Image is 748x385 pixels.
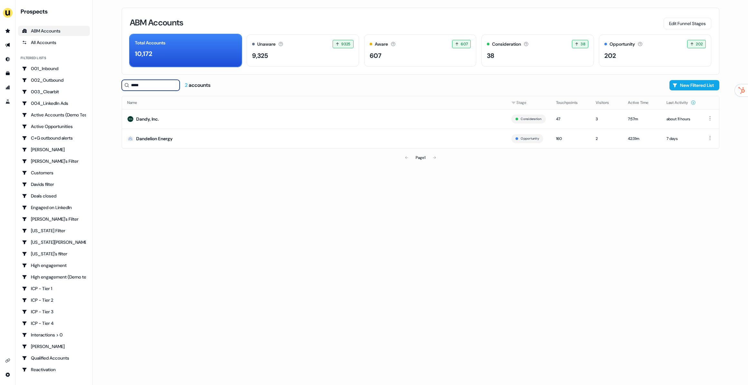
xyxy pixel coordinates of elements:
a: Go to C+G outbound alerts [18,133,90,143]
div: C+G outbound alerts [22,135,86,141]
button: Last Activity [667,97,696,108]
div: 004_LinkedIn Ads [22,100,86,106]
a: Go to prospects [3,26,13,36]
div: High engagement [22,262,86,269]
div: Interactions > 0 [22,332,86,338]
h3: ABM Accounts [130,18,184,27]
a: Go to Georgia's filter [18,249,90,259]
button: New Filtered List [669,80,719,90]
div: Engaged on LinkedIn [22,204,86,211]
a: Go to experiments [3,96,13,107]
a: Go to integrations [3,355,13,366]
div: 42:31m [628,135,656,142]
a: Go to JJ Deals [18,341,90,352]
div: High engagement (Demo testing) [22,274,86,280]
div: [PERSON_NAME]'s Filter [22,158,86,164]
div: 9,325 [252,51,268,60]
div: Customers [22,170,86,176]
div: [PERSON_NAME] [22,146,86,153]
a: Go to ICP - Tier 1 [18,283,90,294]
div: Opportunity [610,41,635,48]
div: 001_Inbound [22,65,86,72]
a: Go to Qualified Accounts [18,353,90,363]
div: accounts [185,82,211,89]
div: [PERSON_NAME] [22,343,86,350]
div: Dandelion Energy [136,135,173,142]
div: 38 [487,51,494,60]
div: Active Accounts (Demo Test) [22,112,86,118]
div: 7 days [667,135,696,142]
span: 202 [696,41,703,47]
a: All accounts [18,37,90,48]
a: Go to ICP - Tier 2 [18,295,90,305]
div: Davids filter [22,181,86,188]
span: 2 [185,82,189,88]
a: Go to Deals closed [18,191,90,201]
a: Go to Inbound [3,54,13,64]
div: Prospects [21,8,90,15]
button: Touchpoints [556,97,585,108]
a: ABM Accounts [18,26,90,36]
a: Go to Active Accounts (Demo Test) [18,110,90,120]
div: 10,172 [135,49,152,59]
a: Go to Customers [18,168,90,178]
div: ICP - Tier 3 [22,308,86,315]
a: Go to Active Opportunities [18,121,90,132]
a: Go to Interactions > 0 [18,330,90,340]
a: Go to ICP - Tier 3 [18,307,90,317]
a: Go to Charlotte's Filter [18,156,90,166]
div: 002_Outbound [22,77,86,83]
div: ICP - Tier 4 [22,320,86,326]
div: Qualified Accounts [22,355,86,361]
button: Visitors [596,97,617,108]
span: 607 [461,41,468,47]
div: Total Accounts [135,40,166,46]
a: Go to Engaged on LinkedIn [18,202,90,213]
div: 003_Clearbit [22,88,86,95]
div: 607 [370,51,382,60]
a: Go to 003_Clearbit [18,87,90,97]
div: about 11 hours [667,116,696,122]
div: ICP - Tier 2 [22,297,86,303]
th: Name [122,96,507,109]
a: Go to outbound experience [3,40,13,50]
div: Dandy, Inc. [136,116,159,122]
a: Go to Georgia Filter [18,225,90,236]
button: Edit Funnel Stages [664,18,711,29]
div: Aware [375,41,388,48]
a: Go to Davids filter [18,179,90,189]
a: Go to Reactivation [18,364,90,375]
a: Go to 001_Inbound [18,63,90,74]
a: Go to integrations [3,370,13,380]
a: Go to 004_LinkedIn Ads [18,98,90,108]
div: All Accounts [22,39,86,46]
div: ABM Accounts [22,28,86,34]
a: Go to Georgia Slack [18,237,90,247]
div: Filtered lists [21,55,46,61]
button: Consideration [521,116,541,122]
div: Stage [511,99,545,106]
div: 47 [556,116,585,122]
div: 3 [596,116,618,122]
a: Go to Charlotte Stone [18,144,90,155]
div: [US_STATE] Filter [22,227,86,234]
div: Active Opportunities [22,123,86,130]
div: ICP - Tier 1 [22,285,86,292]
div: 202 [604,51,616,60]
div: Unaware [257,41,276,48]
a: Go to attribution [3,82,13,93]
div: Deals closed [22,193,86,199]
div: Reactivation [22,366,86,373]
a: Go to High engagement [18,260,90,270]
div: 7:57m [628,116,656,122]
div: Page 1 [416,154,425,161]
div: [PERSON_NAME]'s Filter [22,216,86,222]
span: 38 [581,41,585,47]
div: Consideration [492,41,521,48]
div: [US_STATE]'s filter [22,251,86,257]
a: Go to High engagement (Demo testing) [18,272,90,282]
div: [US_STATE][PERSON_NAME] [22,239,86,245]
button: Opportunity [521,136,539,142]
span: 9325 [341,41,351,47]
a: Go to ICP - Tier 4 [18,318,90,328]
